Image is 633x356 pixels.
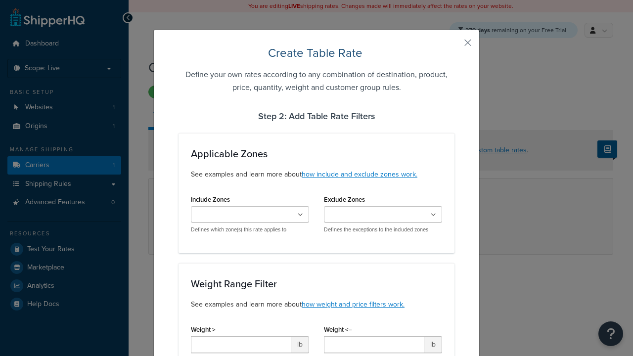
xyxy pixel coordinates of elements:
[324,196,365,203] label: Exclude Zones
[191,226,309,233] p: Defines which zone(s) this rate applies to
[191,299,442,310] p: See examples and learn more about
[302,299,405,310] a: how weight and price filters work.
[191,169,442,180] p: See examples and learn more about
[424,336,442,353] span: lb
[191,278,442,289] h3: Weight Range Filter
[191,326,216,333] label: Weight >
[179,68,454,94] h5: Define your own rates according to any combination of destination, product, price, quantity, weig...
[179,110,454,123] h4: Step 2: Add Table Rate Filters
[191,196,230,203] label: Include Zones
[324,326,352,333] label: Weight <=
[191,148,442,159] h3: Applicable Zones
[291,336,309,353] span: lb
[324,226,442,233] p: Defines the exceptions to the included zones
[179,45,454,61] h2: Create Table Rate
[302,169,417,179] a: how include and exclude zones work.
